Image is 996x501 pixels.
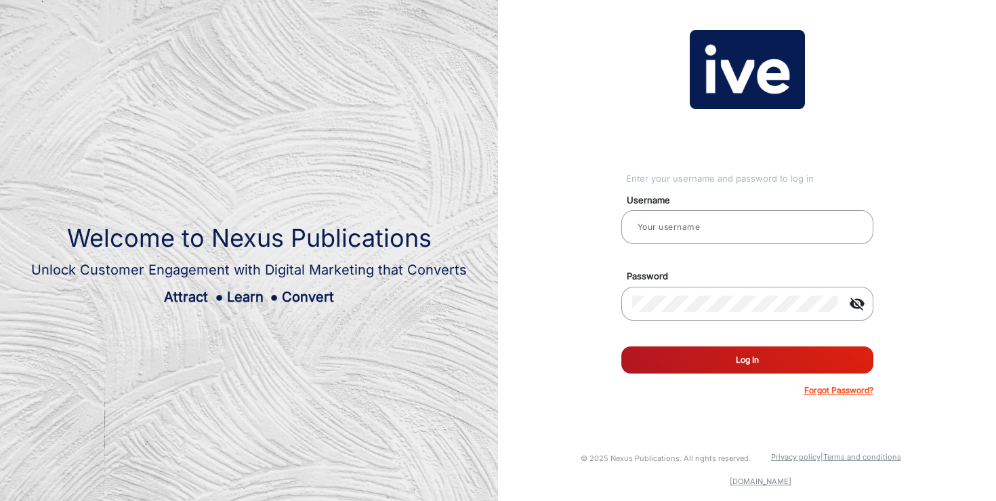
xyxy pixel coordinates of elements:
[31,224,467,253] h1: Welcome to Nexus Publications
[31,260,467,280] div: Unlock Customer Engagement with Digital Marketing that Converts
[215,289,223,305] span: ●
[730,477,791,486] a: [DOMAIN_NAME]
[626,172,873,186] div: Enter your username and password to log in
[581,454,751,463] small: © 2025 Nexus Publications. All rights reserved.
[632,219,863,235] input: Your username
[771,452,821,462] a: Privacy policy
[621,346,873,374] button: Log In
[690,30,805,110] img: vmg-logo
[841,296,873,312] mat-icon: visibility_off
[31,287,467,307] div: Attract Learn Convert
[617,270,889,283] mat-label: Password
[804,384,873,397] p: Forgot Password?
[617,194,889,207] mat-label: Username
[823,452,901,462] a: Terms and conditions
[821,452,823,462] a: |
[270,289,278,305] span: ●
